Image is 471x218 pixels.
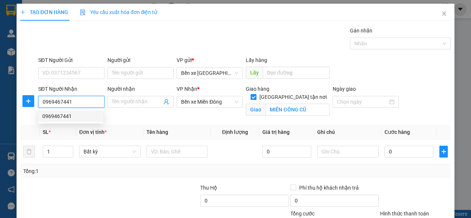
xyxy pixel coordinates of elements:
[43,129,49,135] span: SL
[146,146,208,158] input: VD: Bàn, Ghế
[181,96,238,107] span: Bến xe Miền Đông
[107,56,174,64] div: Người gửi
[146,129,168,135] span: Tên hàng
[440,149,447,155] span: plus
[20,10,25,15] span: plus
[246,104,265,115] span: Giao
[262,146,311,158] input: 0
[314,125,382,139] th: Ghi chú
[246,57,267,63] span: Lấy hàng
[262,129,290,135] span: Giá trị hàng
[380,211,429,217] label: Hình thức thanh toán
[263,67,329,79] input: Dọc đường
[434,4,454,24] button: Close
[246,86,269,92] span: Giao hàng
[265,104,329,115] input: Giao tận nơi
[246,67,263,79] span: Lấy
[80,9,157,15] span: Yêu cầu xuất hóa đơn điện tử
[350,28,372,34] label: Gán nhãn
[84,146,136,157] span: Bất kỳ
[439,146,448,158] button: plus
[80,10,86,15] img: icon
[290,211,315,217] span: Tổng cước
[256,93,330,101] span: [GEOGRAPHIC_DATA] tận nơi
[38,110,103,122] div: 0969467441
[38,85,105,93] div: SĐT Người Nhận
[333,86,356,92] label: Ngày giao
[222,129,248,135] span: Định lượng
[200,185,217,191] span: Thu Hộ
[337,98,388,106] input: Ngày giao
[177,86,197,92] span: VP Nhận
[23,167,183,175] div: Tổng: 1
[177,56,243,64] div: VP gửi
[296,184,362,192] span: Phí thu hộ khách nhận trả
[107,85,174,93] div: Người nhận
[38,56,105,64] div: SĐT Người Gửi
[23,98,34,104] span: plus
[317,146,379,158] input: Ghi Chú
[23,146,35,158] button: delete
[79,129,107,135] span: Đơn vị tính
[385,129,410,135] span: Cước hàng
[20,9,68,15] span: TẠO ĐƠN HÀNG
[163,99,169,105] span: user-add
[441,11,447,17] span: close
[181,68,238,79] span: Bến xe Quảng Ngãi
[42,112,99,120] div: 0969467441
[22,95,34,107] button: plus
